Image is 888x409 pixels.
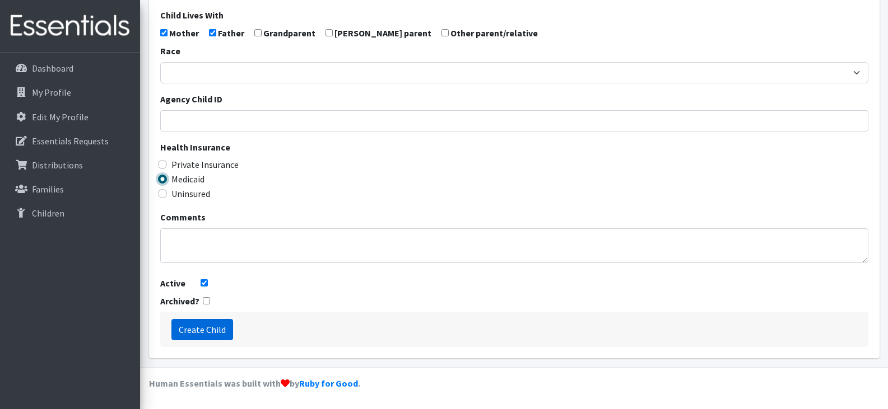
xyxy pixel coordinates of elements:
a: Distributions [4,154,136,176]
a: Children [4,202,136,224]
input: Create Child [171,319,233,340]
p: Edit My Profile [32,111,89,123]
a: Families [4,178,136,200]
label: Private Insurance [171,158,239,171]
strong: Human Essentials was built with by . [149,378,360,389]
label: Agency Child ID [160,92,222,106]
legend: Health Insurance [160,140,868,158]
label: Uninsured [171,187,210,200]
label: Grandparent [263,26,315,40]
p: Children [32,208,64,219]
a: Essentials Requests [4,130,136,152]
label: Archived? [160,294,199,308]
label: Medicaid [171,172,204,186]
p: Essentials Requests [32,135,109,147]
a: My Profile [4,81,136,104]
label: Race [160,44,180,58]
label: Father [218,26,244,40]
img: HumanEssentials [4,7,136,45]
a: Ruby for Good [299,378,358,389]
label: Comments [160,210,206,224]
p: My Profile [32,87,71,98]
a: Edit My Profile [4,106,136,128]
label: Active [160,276,185,290]
label: Other parent/relative [450,26,538,40]
a: Dashboard [4,57,136,79]
p: Families [32,184,64,195]
label: Child Lives With [160,8,224,22]
label: Mother [169,26,199,40]
p: Distributions [32,159,83,171]
label: [PERSON_NAME] parent [334,26,431,40]
p: Dashboard [32,63,73,74]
